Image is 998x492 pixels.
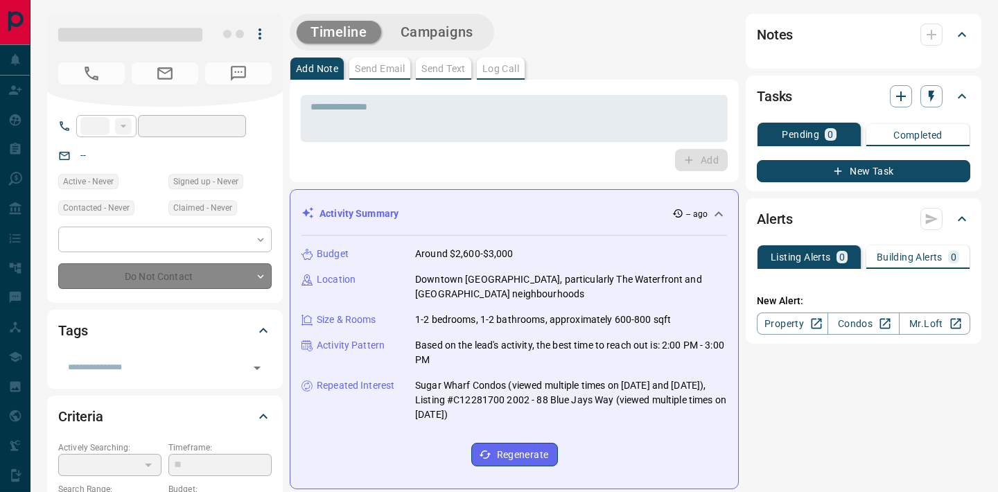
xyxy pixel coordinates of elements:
[839,252,845,262] p: 0
[317,247,349,261] p: Budget
[317,272,356,287] p: Location
[58,405,103,428] h2: Criteria
[58,62,125,85] span: No Number
[319,207,399,221] p: Activity Summary
[296,64,338,73] p: Add Note
[317,338,385,353] p: Activity Pattern
[771,252,831,262] p: Listing Alerts
[757,85,792,107] h2: Tasks
[173,175,238,188] span: Signed up - Never
[58,441,161,454] p: Actively Searching:
[415,338,727,367] p: Based on the lead's activity, the best time to reach out is: 2:00 PM - 3:00 PM
[247,358,267,378] button: Open
[757,24,793,46] h2: Notes
[757,160,970,182] button: New Task
[757,202,970,236] div: Alerts
[828,130,833,139] p: 0
[782,130,819,139] p: Pending
[828,313,899,335] a: Condos
[80,150,86,161] a: --
[58,319,87,342] h2: Tags
[951,252,956,262] p: 0
[415,313,671,327] p: 1-2 bedrooms, 1-2 bathrooms, approximately 600-800 sqft
[63,201,130,215] span: Contacted - Never
[757,294,970,308] p: New Alert:
[317,313,376,327] p: Size & Rooms
[173,201,232,215] span: Claimed - Never
[317,378,394,393] p: Repeated Interest
[58,400,272,433] div: Criteria
[58,263,272,289] div: Do Not Contact
[168,441,272,454] p: Timeframe:
[297,21,381,44] button: Timeline
[205,62,272,85] span: No Number
[757,208,793,230] h2: Alerts
[63,175,114,188] span: Active - Never
[877,252,943,262] p: Building Alerts
[471,443,558,466] button: Regenerate
[387,21,487,44] button: Campaigns
[58,314,272,347] div: Tags
[415,247,514,261] p: Around $2,600-$3,000
[757,313,828,335] a: Property
[415,272,727,301] p: Downtown [GEOGRAPHIC_DATA], particularly The Waterfront and [GEOGRAPHIC_DATA] neighbourhoods
[301,201,727,227] div: Activity Summary-- ago
[899,313,970,335] a: Mr.Loft
[415,378,727,422] p: Sugar Wharf Condos (viewed multiple times on [DATE] and [DATE]), Listing #C12281700 2002 - 88 Blu...
[132,62,198,85] span: No Email
[757,18,970,51] div: Notes
[893,130,943,140] p: Completed
[757,80,970,113] div: Tasks
[686,208,708,220] p: -- ago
